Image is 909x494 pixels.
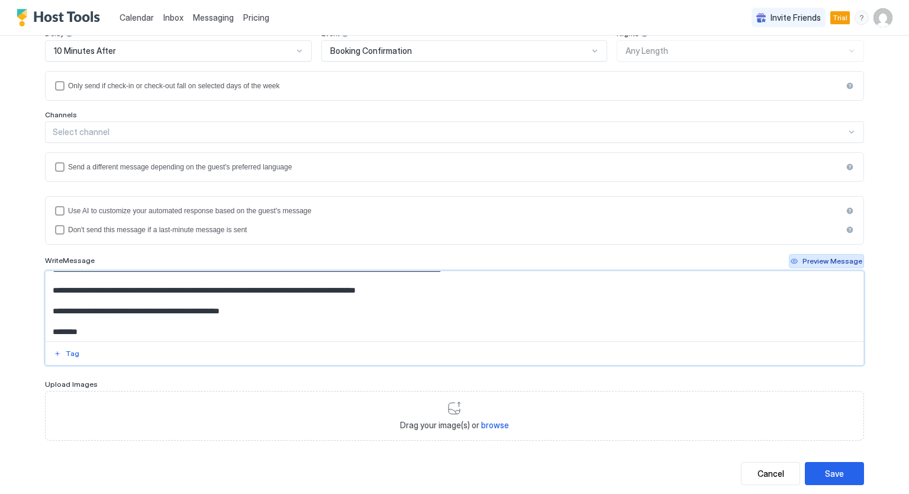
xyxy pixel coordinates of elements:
div: menu [855,11,869,25]
button: Save [805,462,864,485]
span: Drag your image(s) or [400,420,509,431]
div: User profile [873,8,892,27]
textarea: Input Field [46,271,863,341]
span: Channels [45,110,77,119]
div: disableIfLastMinute [55,225,854,235]
span: Booking Confirmation [330,46,412,56]
div: Use AI to customize your automated response based on the guest's message [68,207,842,215]
button: Tag [52,347,81,361]
div: Cancel [757,467,784,480]
span: browse [481,420,509,430]
iframe: Intercom live chat [12,454,40,482]
div: isLimited [55,81,854,91]
div: Tag [66,348,79,359]
a: Inbox [163,11,183,24]
div: Save [825,467,844,480]
span: Invite Friends [771,12,821,23]
span: Trial [833,12,847,23]
div: Send a different message depending on the guest's preferred language [68,163,842,171]
div: Preview Message [802,256,862,267]
button: Preview Message [789,254,864,268]
a: Messaging [193,11,234,24]
div: languagesEnabled [55,162,854,172]
div: useAI [55,206,854,216]
a: Calendar [120,11,154,24]
button: Cancel [741,462,800,485]
span: Calendar [120,12,154,23]
span: Upload Images [45,380,98,389]
span: Pricing [243,12,269,23]
span: Messaging [193,12,234,23]
span: 10 Minutes After [54,46,116,56]
div: Select channel [53,127,846,137]
a: Host Tools Logo [17,9,105,27]
div: Don't send this message if a last-minute message is sent [68,226,842,234]
span: Write Message [45,256,95,265]
div: Only send if check-in or check-out fall on selected days of the week [68,82,842,90]
span: Inbox [163,12,183,23]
